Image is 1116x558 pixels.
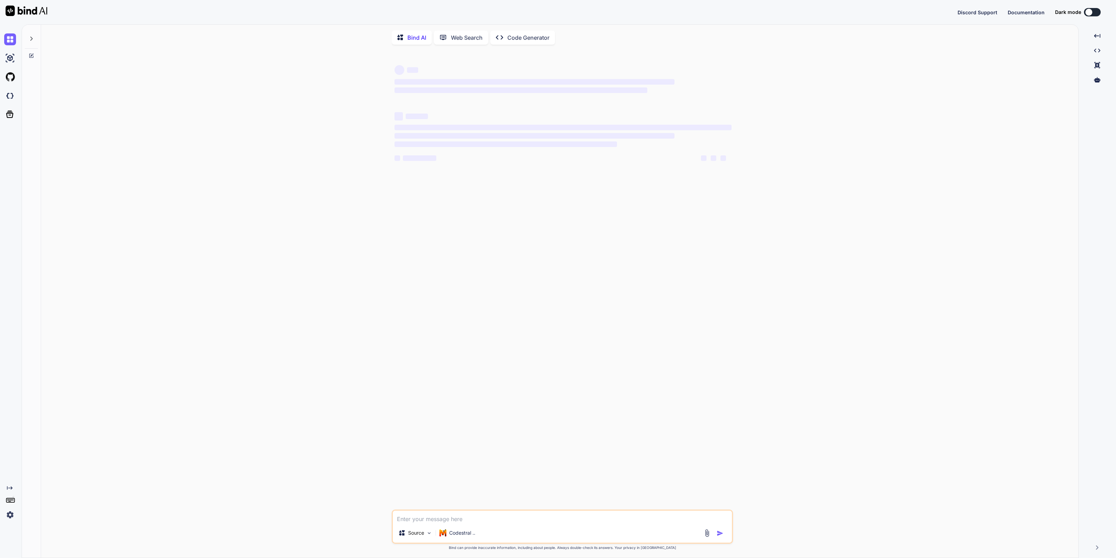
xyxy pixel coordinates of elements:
[717,530,724,537] img: icon
[451,33,483,42] p: Web Search
[403,155,436,161] span: ‌
[958,9,997,15] span: Discord Support
[395,79,674,85] span: ‌
[720,155,726,161] span: ‌
[406,114,428,119] span: ‌
[4,33,16,45] img: chat
[395,112,403,121] span: ‌
[395,133,674,139] span: ‌
[392,545,733,550] p: Bind can provide inaccurate information, including about people. Always double-check its answers....
[1008,9,1045,15] span: Documentation
[407,67,418,73] span: ‌
[507,33,549,42] p: Code Generator
[4,90,16,102] img: darkCloudIdeIcon
[711,155,716,161] span: ‌
[1055,9,1081,16] span: Dark mode
[6,6,47,16] img: Bind AI
[407,33,426,42] p: Bind AI
[426,530,432,536] img: Pick Models
[395,65,404,75] span: ‌
[958,9,997,16] button: Discord Support
[4,71,16,83] img: githubLight
[408,529,424,536] p: Source
[449,529,475,536] p: Codestral ..
[1008,9,1045,16] button: Documentation
[4,509,16,521] img: settings
[4,52,16,64] img: ai-studio
[703,529,711,537] img: attachment
[701,155,707,161] span: ‌
[395,87,647,93] span: ‌
[395,125,732,130] span: ‌
[395,141,617,147] span: ‌
[439,529,446,536] img: Codestral 25.01
[395,155,400,161] span: ‌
